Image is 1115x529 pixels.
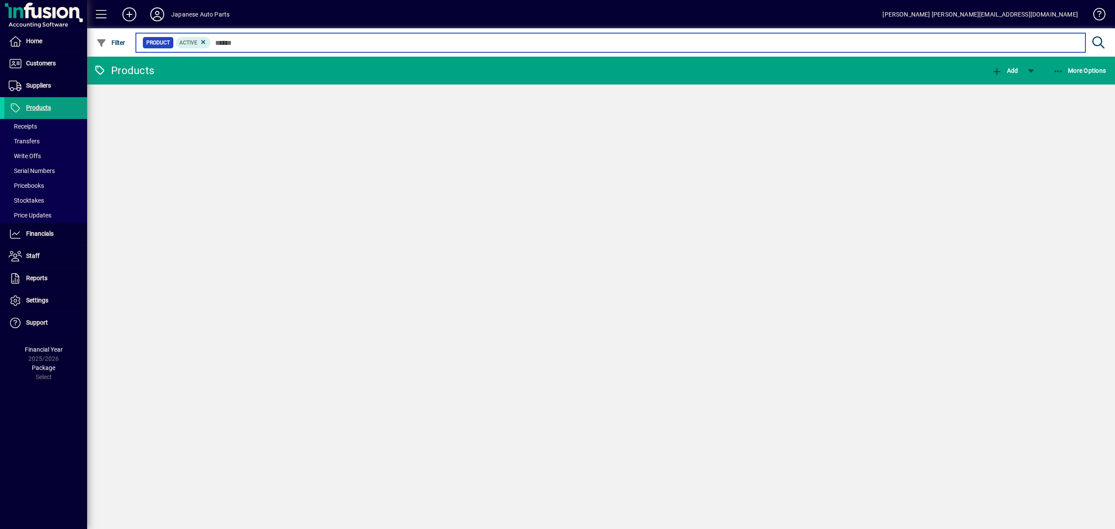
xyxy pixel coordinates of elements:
a: Knowledge Base [1087,2,1104,30]
span: Package [32,364,55,371]
a: Financials [4,223,87,245]
a: Pricebooks [4,178,87,193]
button: More Options [1051,63,1108,78]
span: Pricebooks [9,182,44,189]
span: Suppliers [26,82,51,89]
a: Receipts [4,119,87,134]
div: Japanese Auto Parts [171,7,230,21]
a: Reports [4,268,87,289]
span: Transfers [9,138,40,145]
a: Customers [4,53,87,75]
span: More Options [1053,67,1106,74]
a: Suppliers [4,75,87,97]
span: Add [992,67,1018,74]
div: Products [94,64,154,78]
span: Stocktakes [9,197,44,204]
button: Profile [143,7,171,22]
span: Reports [26,275,47,281]
button: Add [990,63,1020,78]
span: Write Offs [9,153,41,159]
a: Serial Numbers [4,163,87,178]
a: Stocktakes [4,193,87,208]
a: Support [4,312,87,334]
span: Home [26,37,42,44]
a: Price Updates [4,208,87,223]
button: Filter [94,35,128,51]
span: Product [146,38,170,47]
span: Staff [26,252,40,259]
a: Staff [4,245,87,267]
mat-chip: Activation Status: Active [176,37,211,48]
a: Settings [4,290,87,312]
span: Financials [26,230,54,237]
a: Transfers [4,134,87,149]
span: Price Updates [9,212,51,219]
span: Support [26,319,48,326]
span: Settings [26,297,48,304]
span: Receipts [9,123,37,130]
span: Active [179,40,197,46]
span: Products [26,104,51,111]
span: Filter [96,39,125,46]
span: Financial Year [25,346,63,353]
div: [PERSON_NAME] [PERSON_NAME][EMAIL_ADDRESS][DOMAIN_NAME] [882,7,1078,21]
span: Serial Numbers [9,167,55,174]
button: Add [115,7,143,22]
span: Customers [26,60,56,67]
a: Home [4,31,87,52]
a: Write Offs [4,149,87,163]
